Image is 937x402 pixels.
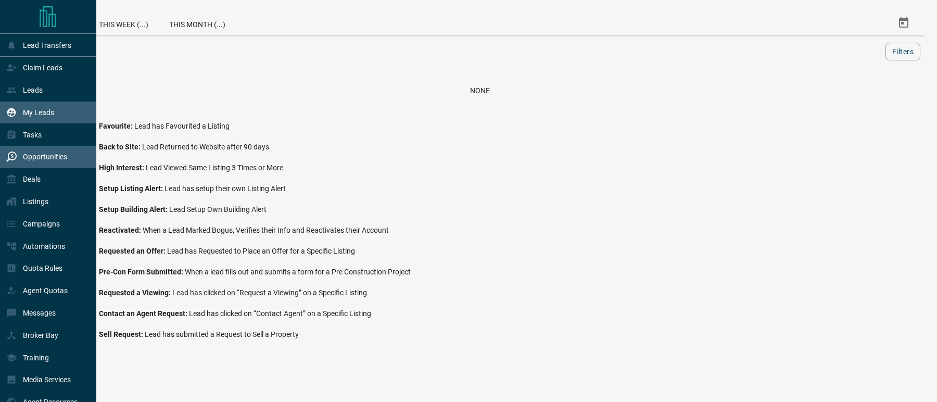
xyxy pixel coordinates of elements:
[145,330,299,338] span: Lead has submitted a Request to Sell a Property
[143,226,389,234] span: When a Lead Marked Bogus, Verifies their Info and Reactivates their Account
[891,10,916,35] button: Select Date Range
[172,288,367,297] span: Lead has clicked on “Request a Viewing” on a Specific Listing
[189,309,371,318] span: Lead has clicked on “Contact Agent” on a Specific Listing
[164,184,286,193] span: Lead has setup their own Listing Alert
[99,205,169,213] span: Setup Building Alert
[99,122,134,130] span: Favourite
[134,122,230,130] span: Lead has Favourited a Listing
[167,247,355,255] span: Lead has Requested to Place an Offer for a Specific Listing
[88,10,159,35] div: This Week (...)
[146,164,283,172] span: Lead Viewed Same Listing 3 Times or More
[99,226,143,234] span: Reactivated
[99,143,142,151] span: Back to Site
[99,309,189,318] span: Contact an Agent Request
[99,330,145,338] span: Sell Request
[159,10,236,35] div: This Month (...)
[99,268,185,276] span: Pre-Con Form Submitted
[99,184,164,193] span: Setup Listing Alert
[169,205,267,213] span: Lead Setup Own Building Alert
[885,43,920,60] button: Filters
[185,268,411,276] span: When a lead fills out and submits a form for a Pre Construction Project
[99,247,167,255] span: Requested an Offer
[99,288,172,297] span: Requested a Viewing
[48,86,912,95] div: None
[99,164,146,172] span: High Interest
[142,143,269,151] span: Lead Returned to Website after 90 days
